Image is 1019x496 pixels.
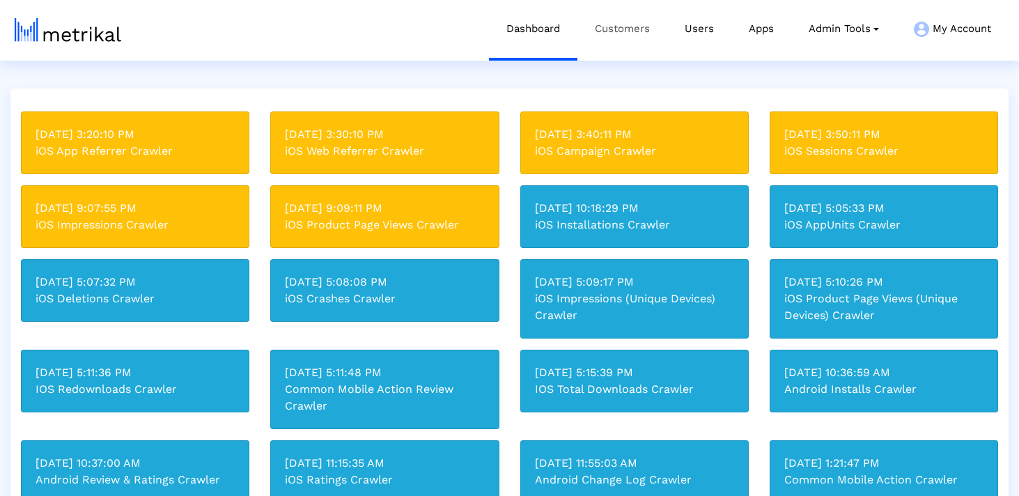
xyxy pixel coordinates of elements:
div: [DATE] 10:37:00 AM [36,455,235,472]
div: iOS Campaign Crawler [535,143,734,160]
div: [DATE] 9:09:11 PM [285,200,484,217]
div: iOS Product Page Views (Unique Devices) Crawler [784,290,983,324]
div: Android Change Log Crawler [535,472,734,488]
img: metrical-logo-light.png [15,18,121,42]
div: iOS Web Referrer Crawler [285,143,484,160]
div: [DATE] 3:30:10 PM [285,126,484,143]
div: IOS Redownloads Crawler [36,381,235,398]
div: [DATE] 11:15:35 AM [285,455,484,472]
div: iOS Installations Crawler [535,217,734,233]
div: iOS App Referrer Crawler [36,143,235,160]
img: my-account-menu-icon.png [914,22,929,37]
div: [DATE] 5:07:32 PM [36,274,235,290]
div: IOS Total Downloads Crawler [535,381,734,398]
div: [DATE] 3:50:11 PM [784,126,983,143]
div: iOS Crashes Crawler [285,290,484,307]
div: [DATE] 5:10:26 PM [784,274,983,290]
div: iOS Impressions (Unique Devices) Crawler [535,290,734,324]
div: iOS AppUnits Crawler [784,217,983,233]
div: iOS Product Page Views Crawler [285,217,484,233]
div: [DATE] 1:21:47 PM [784,455,983,472]
div: [DATE] 5:15:39 PM [535,364,734,381]
div: [DATE] 10:36:59 AM [784,364,983,381]
div: iOS Sessions Crawler [784,143,983,160]
div: [DATE] 5:08:08 PM [285,274,484,290]
div: [DATE] 11:55:03 AM [535,455,734,472]
div: Android Installs Crawler [784,381,983,398]
div: Android Review & Ratings Crawler [36,472,235,488]
div: [DATE] 10:18:29 PM [535,200,734,217]
div: [DATE] 3:20:10 PM [36,126,235,143]
div: [DATE] 5:11:36 PM [36,364,235,381]
div: iOS Impressions Crawler [36,217,235,233]
div: [DATE] 5:09:17 PM [535,274,734,290]
div: Common Mobile Action Crawler [784,472,983,488]
div: [DATE] 9:07:55 PM [36,200,235,217]
div: Common Mobile Action Review Crawler [285,381,484,414]
div: iOS Deletions Crawler [36,290,235,307]
div: [DATE] 5:05:33 PM [784,200,983,217]
div: [DATE] 5:11:48 PM [285,364,484,381]
div: [DATE] 3:40:11 PM [535,126,734,143]
div: iOS Ratings Crawler [285,472,484,488]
